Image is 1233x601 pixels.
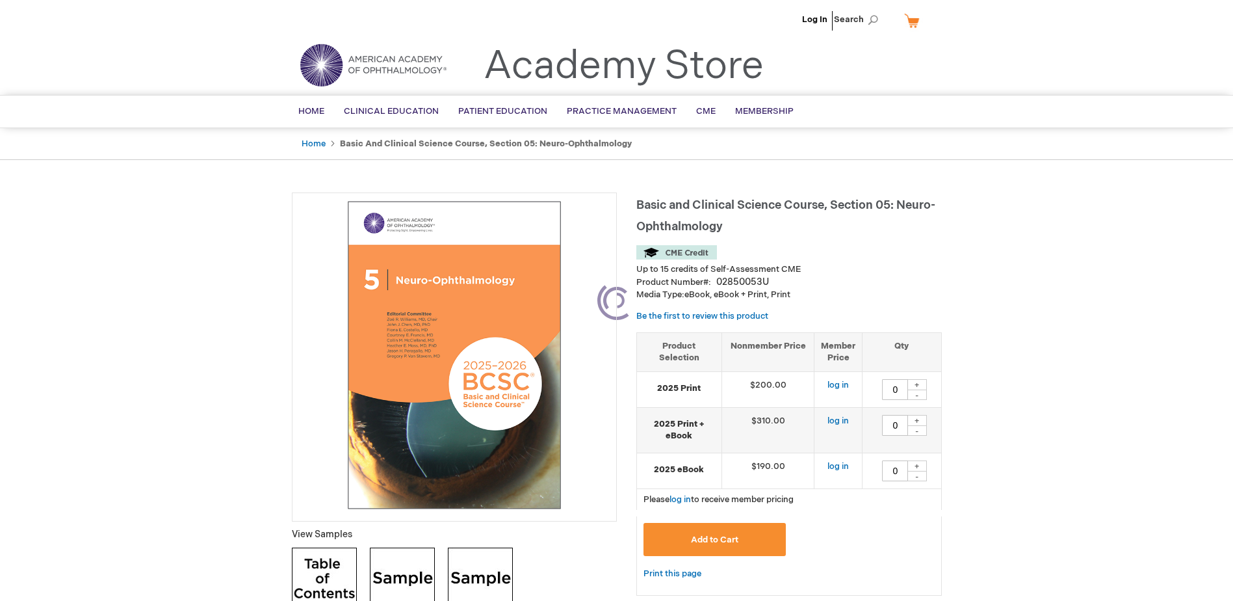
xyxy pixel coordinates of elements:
[344,106,439,116] span: Clinical Education
[907,471,927,481] div: -
[907,425,927,436] div: -
[643,418,715,442] strong: 2025 Print + eBook
[636,277,711,287] strong: Product Number
[696,106,716,116] span: CME
[834,7,883,33] span: Search
[567,106,677,116] span: Practice Management
[636,289,684,300] strong: Media Type:
[907,415,927,426] div: +
[863,332,941,371] th: Qty
[637,332,722,371] th: Product Selection
[298,106,324,116] span: Home
[827,461,849,472] a: log in
[340,139,632,149] strong: Basic and Clinical Science Course, Section 05: Neuro-Ophthalmology
[735,106,794,116] span: Membership
[302,139,326,149] a: Home
[643,382,715,395] strong: 2025 Print
[669,494,691,505] a: log in
[882,379,908,400] input: Qty
[907,379,927,390] div: +
[802,14,827,25] a: Log In
[721,453,814,488] td: $190.00
[643,523,786,556] button: Add to Cart
[299,200,610,511] img: Basic and Clinical Science Course, Section 05: Neuro-Ophthalmology
[907,390,927,400] div: -
[827,380,849,390] a: log in
[721,371,814,407] td: $200.00
[716,276,769,289] div: 02850053U
[721,332,814,371] th: Nonmember Price
[721,407,814,453] td: $310.00
[636,245,717,260] img: CME Credit
[484,43,764,90] a: Academy Store
[643,464,715,476] strong: 2025 eBook
[643,566,701,582] a: Print this page
[907,461,927,472] div: +
[636,289,942,301] p: eBook, eBook + Print, Print
[882,461,908,481] input: Qty
[827,416,849,426] a: log in
[636,198,935,234] span: Basic and Clinical Science Course, Section 05: Neuro-Ophthalmology
[292,528,617,541] p: View Samples
[636,311,768,321] a: Be the first to review this product
[882,415,908,436] input: Qty
[636,263,942,276] li: Up to 15 credits of Self-Assessment CME
[814,332,863,371] th: Member Price
[458,106,547,116] span: Patient Education
[643,494,794,505] span: Please to receive member pricing
[691,535,738,545] span: Add to Cart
